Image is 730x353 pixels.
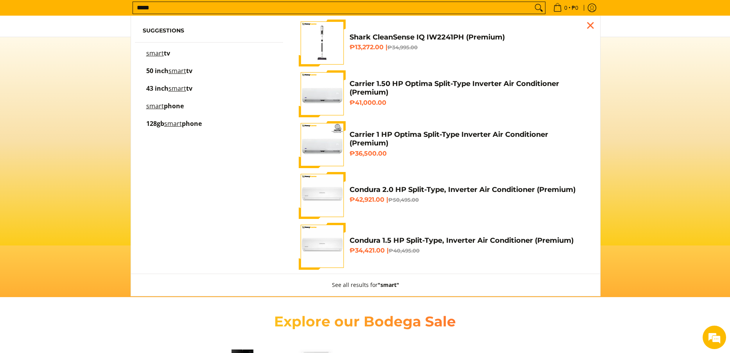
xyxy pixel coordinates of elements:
span: phone [164,102,184,110]
a: 128gb smartphone [143,121,276,134]
img: condura-split-type-inverter-air-conditioner-class-b-full-view-mang-kosme [299,223,346,270]
a: condura-split-type-inverter-air-conditioner-class-b-full-view-mang-kosme Condura 2.0 HP Split-Typ... [299,172,588,219]
button: Search [533,2,545,14]
div: Close pop up [585,20,596,31]
textarea: Type your message and hit 'Enter' [4,213,149,241]
a: smart tv [143,50,276,64]
mark: smart [146,102,164,110]
span: ₱0 [570,5,579,11]
strong: "smart" [378,281,399,288]
span: 50 inch [146,66,169,75]
mark: smart [146,49,164,57]
div: Chat with us now [41,44,131,54]
h6: ₱36,500.00 [350,150,588,158]
p: smartphone [146,103,184,117]
a: shark-cleansense-cordless-stick-vacuum-front-full-view-mang-kosme Shark CleanSense IQ IW2241PH (P... [299,20,588,66]
h6: ₱13,272.00 | [350,43,588,51]
p: 43 inch smart tv [146,86,192,99]
a: Carrier 1.50 HP Optima Split-Type Inverter Air Conditioner (Premium) Carrier 1.50 HP Optima Split... [299,70,588,117]
del: ₱34,995.00 [387,44,418,50]
p: 128gb smartphone [146,121,202,134]
h2: Explore our Bodega Sale [252,313,479,330]
a: Carrier 1 HP Optima Split-Type Inverter Air Conditioner (Premium) Carrier 1 HP Optima Split-Type ... [299,121,588,168]
span: tv [186,84,192,93]
h4: Carrier 1.50 HP Optima Split-Type Inverter Air Conditioner (Premium) [350,79,588,97]
del: ₱40,495.00 [389,247,420,254]
span: 0 [563,5,569,11]
a: condura-split-type-inverter-air-conditioner-class-b-full-view-mang-kosme Condura 1.5 HP Split-Typ... [299,223,588,270]
a: 43 inch smart tv [143,86,276,99]
span: • [551,4,581,12]
h6: ₱34,421.00 | [350,247,588,254]
del: ₱50,495.00 [388,197,419,203]
h4: Condura 2.0 HP Split-Type, Inverter Air Conditioner (Premium) [350,185,588,194]
button: See all results for"smart" [324,274,407,296]
span: 43 inch [146,84,169,93]
mark: smart [164,119,182,128]
a: 50 inch smart tv [143,68,276,82]
span: 128gb [146,119,164,128]
h4: Carrier 1 HP Optima Split-Type Inverter Air Conditioner (Premium) [350,130,588,148]
span: We're online! [45,99,108,177]
img: Carrier 1 HP Optima Split-Type Inverter Air Conditioner (Premium) [299,121,346,168]
span: tv [186,66,192,75]
h6: ₱41,000.00 [350,99,588,107]
h4: Condura 1.5 HP Split-Type, Inverter Air Conditioner (Premium) [350,236,588,245]
p: smart tv [146,50,170,64]
span: tv [164,49,170,57]
img: condura-split-type-inverter-air-conditioner-class-b-full-view-mang-kosme [299,172,346,219]
div: Minimize live chat window [128,4,147,23]
mark: smart [169,66,186,75]
span: phone [182,119,202,128]
mark: smart [169,84,186,93]
h4: Shark CleanSense IQ IW2241PH (Premium) [350,33,588,42]
h6: ₱42,921.00 | [350,196,588,204]
h6: Suggestions [143,27,276,34]
img: shark-cleansense-cordless-stick-vacuum-front-full-view-mang-kosme [299,20,346,66]
img: Carrier 1.50 HP Optima Split-Type Inverter Air Conditioner (Premium) [299,70,346,117]
a: smartphone [143,103,276,117]
p: 50 inch smart tv [146,68,192,82]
